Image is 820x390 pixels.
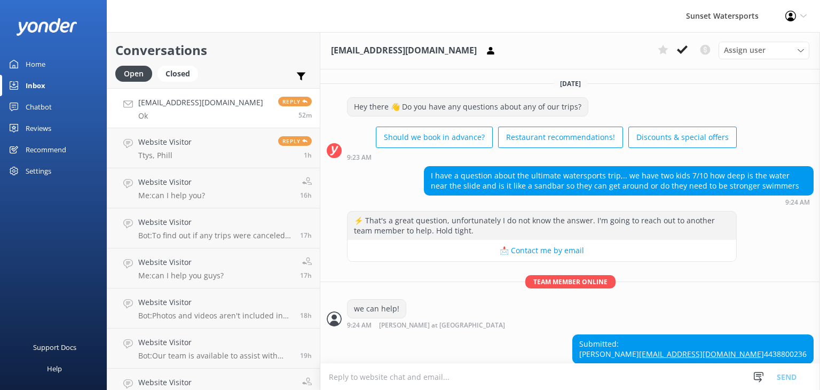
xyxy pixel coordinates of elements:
[138,191,205,200] p: Me: can I help you?
[347,154,372,161] strong: 9:23 AM
[348,300,406,318] div: we can help!
[348,212,736,240] div: ⚡ That's a great question, unfortunately I do not know the answer. I'm going to reach out to anot...
[300,231,312,240] span: Oct 10 2025 03:53pm (UTC -05:00) America/Cancun
[138,297,292,308] h4: Website Visitor
[115,67,157,79] a: Open
[554,79,587,88] span: [DATE]
[26,96,52,118] div: Chatbot
[498,127,623,148] button: Restaurant recommendations!
[107,248,320,288] a: Website VisitorMe:can I help you guys?17h
[278,97,312,106] span: Reply
[107,168,320,208] a: Website VisitorMe:can I help you?16h
[138,136,192,148] h4: Website Visitor
[424,198,814,206] div: Oct 11 2025 08:24am (UTC -05:00) America/Cancun
[628,127,737,148] button: Discounts & special offers
[107,288,320,329] a: Website VisitorBot:Photos and videos aren't included in the Parasail Flight price, but you can pu...
[719,42,809,59] div: Assign User
[331,44,477,58] h3: [EMAIL_ADDRESS][DOMAIN_NAME]
[138,271,224,280] p: Me: can I help you guys?
[347,322,372,329] strong: 9:24 AM
[33,337,76,358] div: Support Docs
[138,151,192,160] p: Ttys, Phill
[304,151,312,160] span: Oct 11 2025 08:00am (UTC -05:00) America/Cancun
[26,139,66,160] div: Recommend
[347,153,737,161] div: Oct 11 2025 08:23am (UTC -05:00) America/Cancun
[26,160,51,182] div: Settings
[278,136,312,146] span: Reply
[376,127,493,148] button: Should we book in advance?
[107,88,320,128] a: [EMAIL_ADDRESS][DOMAIN_NAME]OkReply52m
[115,40,312,60] h2: Conversations
[300,351,312,360] span: Oct 10 2025 02:14pm (UTC -05:00) America/Cancun
[639,349,764,359] a: [EMAIL_ADDRESS][DOMAIN_NAME]
[785,199,810,206] strong: 9:24 AM
[138,97,263,108] h4: [EMAIL_ADDRESS][DOMAIN_NAME]
[26,118,51,139] div: Reviews
[138,351,292,361] p: Bot: Our team is available to assist with bookings from 8am to 8pm. Please call us at [PHONE_NUMB...
[379,322,505,329] span: [PERSON_NAME] at [GEOGRAPHIC_DATA]
[138,216,292,228] h4: Website Visitor
[348,240,736,261] button: 📩 Contact me by email
[107,329,320,369] a: Website VisitorBot:Our team is available to assist with bookings from 8am to 8pm. Please call us ...
[138,176,205,188] h4: Website Visitor
[138,256,224,268] h4: Website Visitor
[298,111,312,120] span: Oct 11 2025 08:25am (UTC -05:00) America/Cancun
[348,98,588,116] div: Hey there 👋 Do you have any questions about any of our trips?
[138,337,292,348] h4: Website Visitor
[115,66,152,82] div: Open
[138,231,292,240] p: Bot: To find out if any trips were canceled [DATE], please call our office at [PHONE_NUMBER]. The...
[300,271,312,280] span: Oct 10 2025 03:19pm (UTC -05:00) America/Cancun
[107,208,320,248] a: Website VisitorBot:To find out if any trips were canceled [DATE], please call our office at [PHON...
[16,18,77,36] img: yonder-white-logo.png
[300,311,312,320] span: Oct 10 2025 02:21pm (UTC -05:00) America/Cancun
[724,44,766,56] span: Assign user
[107,128,320,168] a: Website VisitorTtys, PhillReply1h
[573,335,813,363] div: Submitted: [PERSON_NAME] 4438800236
[47,358,62,379] div: Help
[26,75,45,96] div: Inbox
[300,191,312,200] span: Oct 10 2025 04:43pm (UTC -05:00) America/Cancun
[157,66,198,82] div: Closed
[347,321,540,329] div: Oct 11 2025 08:24am (UTC -05:00) America/Cancun
[138,377,292,388] h4: Website Visitor
[138,111,263,121] p: Ok
[525,275,616,288] span: Team member online
[26,53,45,75] div: Home
[424,167,813,195] div: I have a question about the ultimate watersports trip,.. we have two kids 7/10 how deep is the wa...
[157,67,203,79] a: Closed
[138,311,292,321] p: Bot: Photos and videos aren't included in the Parasail Flight price, but you can purchase a profe...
